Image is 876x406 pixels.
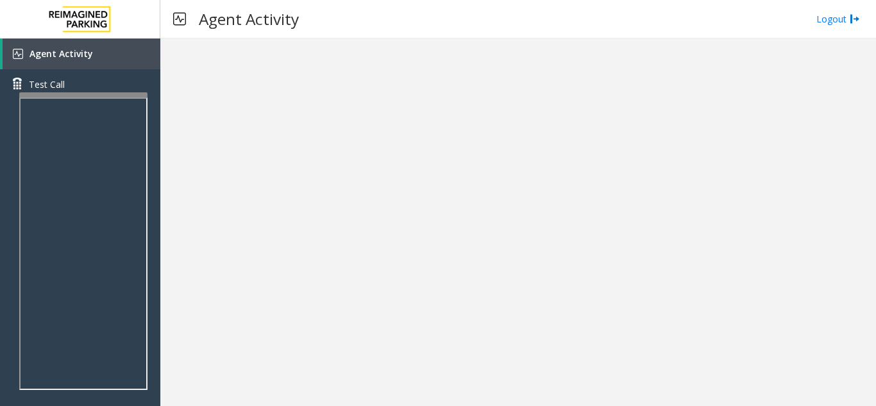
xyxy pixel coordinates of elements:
span: Agent Activity [29,47,93,60]
img: logout [850,12,860,26]
h3: Agent Activity [192,3,305,35]
span: Test Call [29,78,65,91]
a: Logout [816,12,860,26]
a: Agent Activity [3,38,160,69]
img: pageIcon [173,3,186,35]
img: 'icon' [13,49,23,59]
